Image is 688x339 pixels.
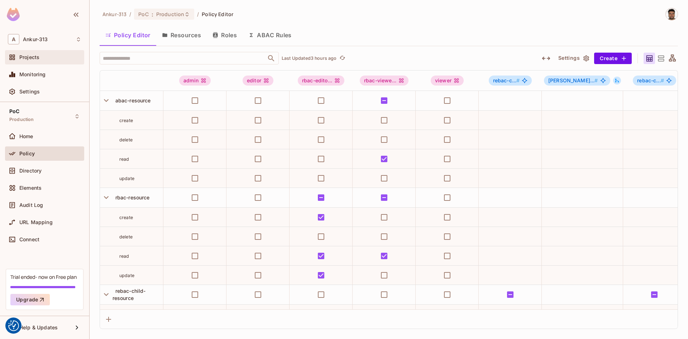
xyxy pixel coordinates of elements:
span: create [119,215,133,220]
span: rebac-child-resource [113,288,146,301]
span: rebac-c... [493,77,520,83]
div: editor [243,76,273,86]
span: rbac-viewer [360,76,408,86]
span: read [119,156,129,162]
span: delete [119,234,133,239]
span: rebac-child-resource#viewer [633,76,676,86]
span: Connect [19,237,39,242]
span: rbac-editor [298,76,344,86]
button: Settings [555,53,591,64]
button: Consent Preferences [8,320,19,331]
span: Help & Updates [19,325,58,330]
span: Elements [19,185,42,191]
span: rebac-c... [637,77,664,83]
span: # [516,77,520,83]
span: [PERSON_NAME]... [548,77,598,83]
img: Revisit consent button [8,320,19,331]
span: update [119,273,134,278]
span: Monitoring [19,72,46,77]
span: Directory [19,168,42,174]
span: # [594,77,598,83]
span: Settings [19,89,40,95]
span: Production [9,117,34,122]
button: Open [266,53,276,63]
span: abac-resource [113,97,151,103]
p: Last Updated 3 hours ago [282,55,336,61]
button: Policy Editor [100,26,156,44]
span: Policy Editor [202,11,233,18]
span: Policy [19,151,35,156]
span: delete [119,137,133,142]
span: URL Mapping [19,219,53,225]
img: Vladimir Shopov [666,8,678,20]
span: rebac-parent-resource#editor [544,76,610,86]
div: rbac-edito... [298,76,344,86]
span: : [151,11,154,17]
img: SReyMgAAAABJRU5ErkJggg== [7,8,20,21]
li: / [197,11,199,18]
span: update [119,176,134,181]
div: Trial ended- now on Free plan [10,273,77,280]
span: PoC [138,11,148,18]
span: Workspace: Ankur-313 [23,37,48,42]
button: Upgrade [10,294,50,305]
div: rbac-viewe... [360,76,408,86]
button: Resources [156,26,207,44]
button: Create [594,53,632,64]
span: Production [156,11,184,18]
span: Audit Log [19,202,43,208]
button: refresh [338,54,347,63]
span: create [119,118,133,123]
span: rbac-resource [113,194,150,200]
li: / [129,11,131,18]
span: PoC [9,108,19,114]
button: Roles [207,26,243,44]
button: ABAC Rules [243,26,297,44]
span: rebac-child-resource#editor [489,76,532,86]
span: Home [19,134,33,139]
span: Click to refresh data [336,54,347,63]
span: read [119,253,129,259]
span: the active workspace [102,11,126,18]
span: refresh [339,55,345,62]
span: Projects [19,54,39,60]
div: viewer [431,76,464,86]
div: admin [179,76,211,86]
span: # [661,77,664,83]
span: A [8,34,19,44]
